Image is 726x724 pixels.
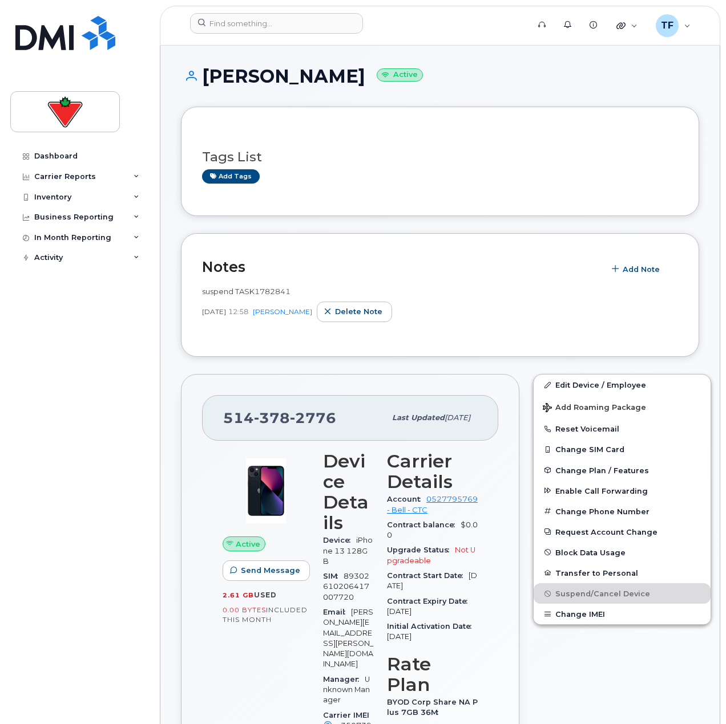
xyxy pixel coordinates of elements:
button: Change SIM Card [534,439,711,459]
h3: Tags List [202,150,678,164]
span: [DATE] [445,413,470,422]
span: Not Upgradeable [387,546,475,564]
span: Initial Activation Date [387,622,477,631]
span: Manager [323,675,365,684]
button: Transfer to Personal [534,563,711,583]
button: Change Phone Number [534,501,711,522]
span: 12:58 [228,307,248,316]
h3: Rate Plan [387,654,478,695]
span: 0.00 Bytes [223,606,266,614]
span: Unknown Manager [323,675,370,705]
span: 514 [223,409,336,426]
span: 89302610206417007720 [323,572,369,601]
span: BYOD Corp Share NA Plus 7GB 36M [387,698,478,717]
a: 0527795769 - Bell - CTC [387,495,478,514]
span: Active [236,539,260,550]
button: Suspend/Cancel Device [534,583,711,604]
span: [DATE] [387,632,412,641]
span: Contract Expiry Date [387,597,473,605]
h3: Device Details [323,451,373,533]
button: Block Data Usage [534,542,711,563]
h2: Notes [202,258,599,275]
span: SIM [323,572,344,580]
span: Contract balance [387,520,461,529]
small: Active [377,68,423,82]
span: 2.61 GB [223,591,254,599]
h1: [PERSON_NAME] [181,66,699,86]
span: Delete note [335,306,382,317]
span: Last updated [392,413,445,422]
button: Reset Voicemail [534,418,711,439]
button: Delete note [317,302,392,322]
span: Send Message [241,565,300,576]
span: iPhone 13 128GB [323,536,373,566]
span: [DATE] [387,607,412,616]
span: Change Plan / Features [555,466,649,474]
span: 2776 [290,409,336,426]
span: Upgrade Status [387,546,455,554]
button: Send Message [223,560,310,581]
span: Account [387,495,426,503]
img: image20231002-3703462-1ig824h.jpeg [232,457,300,525]
span: suspend TASK1782841 [202,287,291,296]
button: Change IMEI [534,604,711,624]
span: Enable Call Forwarding [555,486,648,495]
span: used [254,591,277,599]
a: Edit Device / Employee [534,375,711,395]
button: Enable Call Forwarding [534,481,711,501]
button: Add Roaming Package [534,395,711,418]
span: [DATE] [202,307,226,316]
span: Email [323,608,351,616]
span: Device [323,536,356,544]
span: Add Roaming Package [543,403,646,414]
a: [PERSON_NAME] [253,307,312,316]
h3: Carrier Details [387,451,478,492]
span: Contract Start Date [387,571,469,580]
button: Change Plan / Features [534,460,711,481]
span: 378 [254,409,290,426]
button: Request Account Change [534,522,711,542]
span: Suspend/Cancel Device [555,589,650,598]
a: Add tags [202,169,260,184]
button: Add Note [604,259,669,279]
span: Add Note [623,264,660,275]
